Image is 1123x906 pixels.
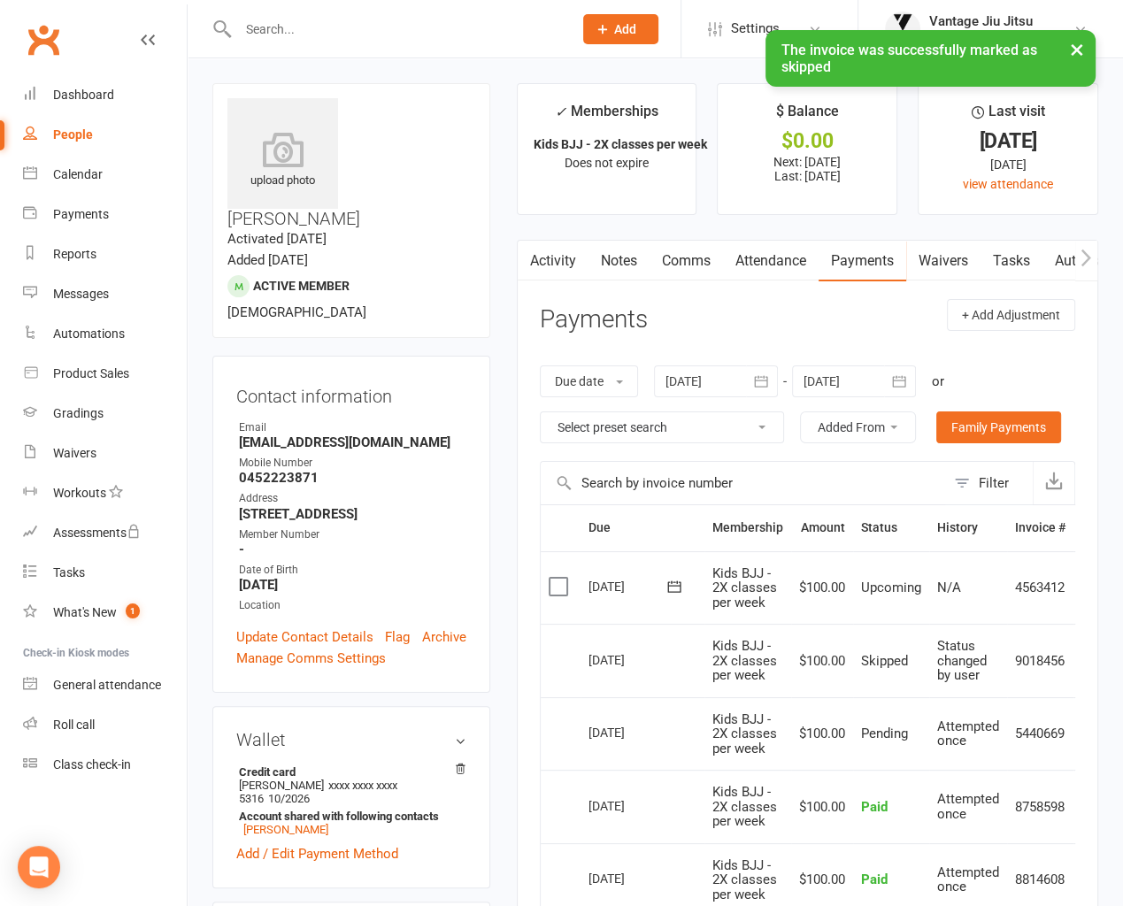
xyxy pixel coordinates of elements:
strong: 0452223871 [239,470,466,486]
div: Vantage Jiu Jitsu [929,13,1033,29]
a: Attendance [723,241,819,281]
a: Assessments [23,513,187,553]
div: [DATE] [588,646,670,673]
th: Due [581,505,704,550]
th: Amount [791,505,853,550]
th: Invoice # [1007,505,1073,550]
strong: - [239,541,466,557]
button: + Add Adjustment [947,299,1075,331]
a: Messages [23,274,187,314]
h3: Wallet [236,730,466,749]
input: Search... [233,17,560,42]
a: Waivers [906,241,981,281]
strong: Account shared with following contacts [239,810,458,823]
div: What's New [53,605,117,619]
a: Archive [422,626,466,648]
a: People [23,115,187,155]
a: General attendance kiosk mode [23,665,187,705]
div: [DATE] [588,792,670,819]
td: $100.00 [791,697,853,771]
a: Clubworx [21,18,65,62]
input: Search by invoice number [541,462,945,504]
a: Manage Comms Settings [236,648,386,669]
th: History [929,505,1007,550]
strong: Credit card [239,765,458,779]
span: Upcoming [861,580,921,595]
strong: Kids BJJ - 2X classes per week [534,137,707,151]
a: Product Sales [23,354,187,394]
span: Status changed by user [937,638,987,683]
a: Workouts [23,473,187,513]
a: view attendance [963,177,1053,191]
div: Assessments [53,526,141,540]
div: General attendance [53,678,161,692]
span: Paid [861,871,888,887]
td: 4563412 [1007,551,1073,625]
a: [PERSON_NAME] [243,823,328,836]
a: Payments [819,241,906,281]
button: × [1061,30,1093,68]
span: Add [614,22,636,36]
div: Calendar [53,167,103,181]
td: $100.00 [791,624,853,697]
a: Family Payments [936,411,1061,443]
a: Activity [518,241,588,281]
div: Mobile Number [239,455,466,472]
div: Dashboard [53,88,114,102]
div: Filter [979,472,1009,494]
span: [DEMOGRAPHIC_DATA] [227,304,366,320]
div: Automations [53,326,125,341]
span: Kids BJJ - 2X classes per week [712,857,777,902]
li: [PERSON_NAME] [236,763,466,839]
a: Payments [23,195,187,234]
td: 8758598 [1007,770,1073,843]
div: Last visit [972,100,1045,132]
div: [DATE] [588,864,670,892]
div: $ Balance [776,100,839,132]
div: Memberships [555,100,658,133]
time: Activated [DATE] [227,231,327,247]
div: Roll call [53,718,95,732]
div: Workouts [53,486,106,500]
span: Paid [861,799,888,815]
span: Kids BJJ - 2X classes per week [712,565,777,610]
th: Membership [704,505,791,550]
span: Settings [731,9,780,49]
a: Waivers [23,434,187,473]
div: Reports [53,247,96,261]
a: Dashboard [23,75,187,115]
h3: Contact information [236,380,466,406]
span: Skipped [861,653,908,669]
p: Next: [DATE] Last: [DATE] [734,155,881,183]
a: Comms [650,241,723,281]
a: Roll call [23,705,187,745]
span: Kids BJJ - 2X classes per week [712,638,777,683]
a: Automations [23,314,187,354]
img: thumb_image1666673915.png [885,12,920,47]
div: Date of Birth [239,562,466,579]
button: Due date [540,365,638,397]
h3: [PERSON_NAME] [227,98,475,228]
span: Attempted once [937,718,999,749]
span: xxxx xxxx xxxx 5316 [239,779,397,805]
td: $100.00 [791,770,853,843]
td: 5440669 [1007,697,1073,771]
div: Waivers [53,446,96,460]
div: Gradings [53,406,104,420]
span: Pending [861,726,908,741]
button: Added From [800,411,916,443]
div: [DATE] [588,572,670,600]
div: [DATE] [588,718,670,746]
span: Does not expire [565,156,649,170]
th: Status [853,505,929,550]
h3: Payments [540,306,648,334]
span: Attempted once [937,791,999,822]
div: [DATE] [935,155,1081,174]
div: Email [239,419,466,436]
div: Open Intercom Messenger [18,846,60,888]
span: Active member [253,279,350,293]
a: Tasks [23,553,187,593]
div: Tasks [53,565,85,580]
a: What's New1 [23,593,187,633]
div: Location [239,597,466,614]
